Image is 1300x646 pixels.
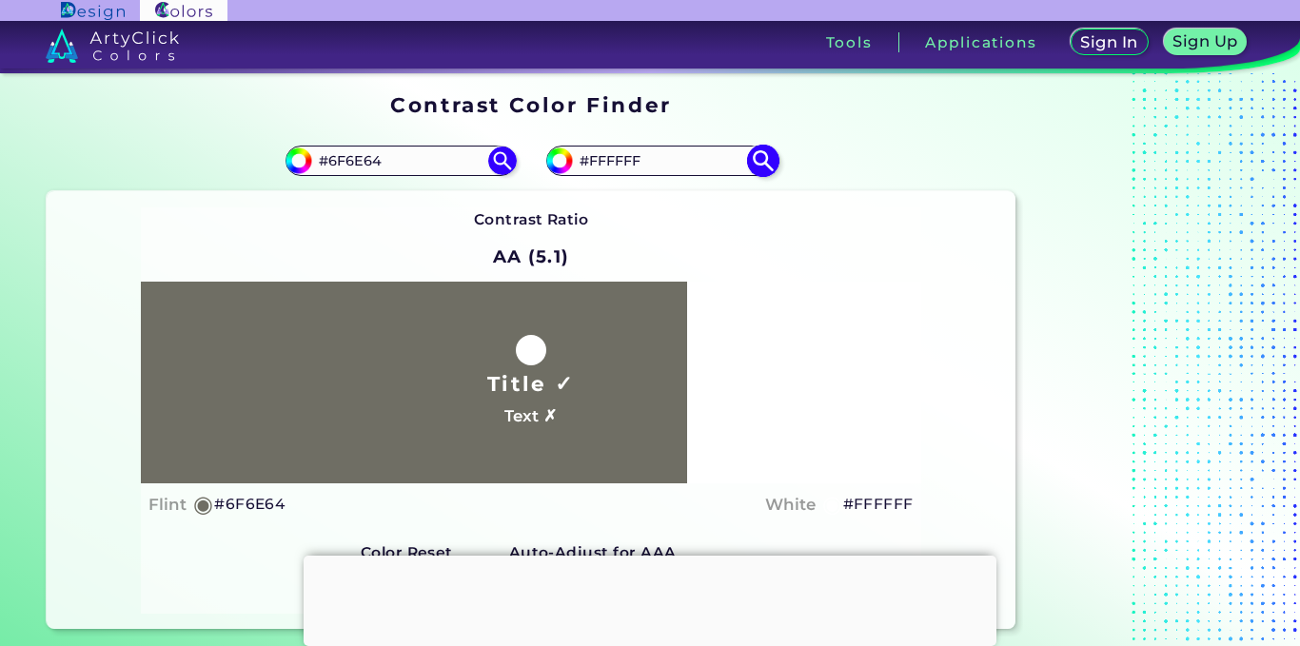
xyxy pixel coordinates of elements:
h5: Sign Up [1176,34,1235,49]
img: icon search [488,147,517,175]
img: logo_artyclick_colors_white.svg [46,29,180,63]
strong: Auto-Adjust for AAA [509,543,677,561]
a: Sign In [1074,30,1144,54]
h4: Flint [148,491,187,519]
iframe: Advertisement [304,556,996,641]
h4: White [765,491,816,519]
h3: Applications [925,35,1036,49]
input: type color 1.. [312,148,489,174]
h3: Tools [826,35,873,49]
h1: Contrast Color Finder [390,90,671,119]
h5: Sign In [1084,35,1135,49]
a: Sign Up [1168,30,1243,54]
strong: Color Reset [361,543,453,561]
img: ArtyClick Design logo [61,2,125,20]
iframe: Advertisement [1023,86,1261,636]
h4: Text ✗ [504,402,557,430]
input: type color 2.. [573,148,750,174]
h5: ◉ [822,493,843,516]
h1: Title ✓ [487,369,575,398]
strong: Contrast Ratio [474,210,589,228]
img: icon search [746,145,779,178]
h2: AA (5.1) [484,236,579,278]
h5: ◉ [193,493,214,516]
h5: #FFFFFF [843,492,914,517]
h5: #6F6E64 [214,492,285,517]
